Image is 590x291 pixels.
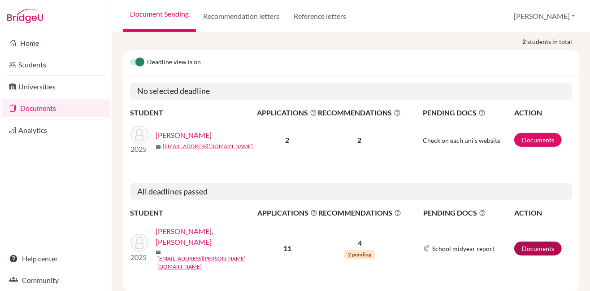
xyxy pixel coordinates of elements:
[130,144,148,154] p: 2025
[130,252,148,263] p: 2025
[283,244,291,252] b: 11
[423,137,500,144] span: Check on each uni's website
[510,8,579,25] button: [PERSON_NAME]
[130,126,148,144] img: Abou Ghanem, Tia
[130,207,257,219] th: STUDENT
[2,34,110,52] a: Home
[2,99,110,117] a: Documents
[156,144,161,150] span: mail
[432,244,495,253] span: School midyear report
[130,83,572,100] h5: No selected deadline
[257,107,317,118] span: APPLICATIONS
[2,250,110,268] a: Help center
[157,255,263,271] a: [EMAIL_ADDRESS][PERSON_NAME][DOMAIN_NAME]
[130,107,256,119] th: STUDENT
[514,107,572,119] th: ACTION
[514,242,562,256] a: Documents
[423,207,513,218] span: PENDING DOCS
[2,121,110,139] a: Analytics
[257,207,317,218] span: APPLICATIONS
[130,234,148,252] img: Al Ramahi, Ghanem
[423,245,430,252] img: Common App logo
[2,78,110,96] a: Universities
[285,136,289,144] b: 2
[423,107,513,118] span: PENDING DOCS
[147,57,201,68] span: Deadline view is on
[130,183,572,200] h5: All deadlines passed
[527,37,579,46] span: students in total
[2,271,110,289] a: Community
[344,250,375,259] span: 2 pending
[318,135,401,145] p: 2
[156,250,161,255] span: mail
[163,142,253,150] a: [EMAIL_ADDRESS][DOMAIN_NAME]
[514,133,562,147] a: Documents
[522,37,527,46] strong: 2
[156,226,263,247] a: [PERSON_NAME], [PERSON_NAME]
[156,130,212,141] a: [PERSON_NAME]
[514,207,572,219] th: ACTION
[2,56,110,74] a: Students
[318,107,401,118] span: RECOMMENDATIONS
[318,238,401,248] p: 4
[318,207,401,218] span: RECOMMENDATIONS
[7,9,43,23] img: Bridge-U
